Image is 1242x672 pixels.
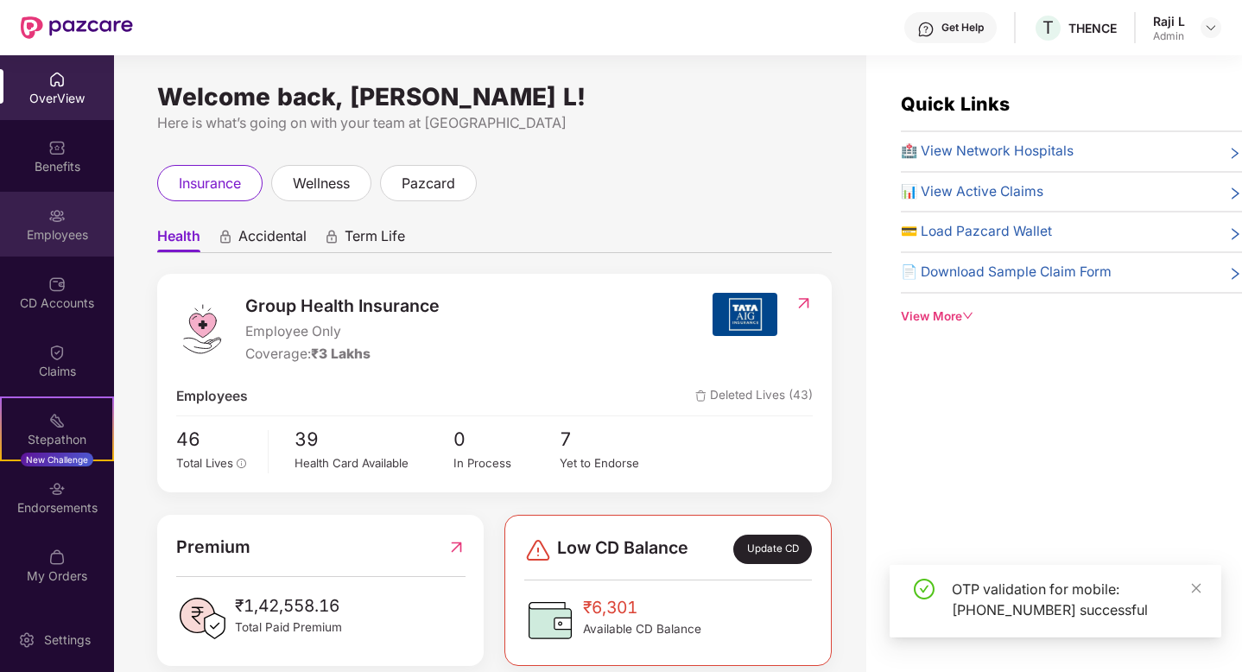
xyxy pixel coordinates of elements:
[48,276,66,293] img: svg+xml;base64,PHN2ZyBpZD0iQ0RfQWNjb3VudHMiIGRhdGEtbmFtZT0iQ0QgQWNjb3VudHMiIHhtbG5zPSJodHRwOi8vd3...
[453,425,560,453] span: 0
[157,112,832,134] div: Here is what’s going on with your team at [GEOGRAPHIC_DATA]
[293,173,350,194] span: wellness
[218,229,233,244] div: animation
[176,456,233,470] span: Total Lives
[179,173,241,194] span: insurance
[1068,20,1117,36] div: THENCE
[402,173,455,194] span: pazcard
[901,141,1074,162] span: 🏥 View Network Hospitals
[157,90,832,104] div: Welcome back, [PERSON_NAME] L!
[18,631,35,649] img: svg+xml;base64,PHN2ZyBpZD0iU2V0dGluZy0yMHgyMCIgeG1sbnM9Imh0dHA6Ly93d3cudzMub3JnLzIwMDAvc3ZnIiB3aW...
[1153,29,1185,43] div: Admin
[48,480,66,498] img: svg+xml;base64,PHN2ZyBpZD0iRW5kb3JzZW1lbnRzIiB4bWxucz0iaHR0cDovL3d3dy53My5vcmcvMjAwMC9zdmciIHdpZH...
[295,454,453,472] div: Health Card Available
[48,207,66,225] img: svg+xml;base64,PHN2ZyBpZD0iRW1wbG95ZWVzIiB4bWxucz0iaHR0cDovL3d3dy53My5vcmcvMjAwMC9zdmciIHdpZHRoPS...
[48,548,66,566] img: svg+xml;base64,PHN2ZyBpZD0iTXlfT3JkZXJzIiBkYXRhLW5hbWU9Ik15IE9yZGVycyIgeG1sbnM9Imh0dHA6Ly93d3cudz...
[176,386,248,408] span: Employees
[917,21,935,38] img: svg+xml;base64,PHN2ZyBpZD0iSGVscC0zMngzMiIgeG1sbnM9Imh0dHA6Ly93d3cudzMub3JnLzIwMDAvc3ZnIiB3aWR0aD...
[157,227,200,252] span: Health
[39,631,96,649] div: Settings
[733,535,812,564] div: Update CD
[901,262,1112,283] span: 📄 Download Sample Claim Form
[941,21,984,35] div: Get Help
[237,459,247,469] span: info-circle
[176,303,228,355] img: logo
[345,227,405,252] span: Term Life
[245,293,440,320] span: Group Health Insurance
[560,425,666,453] span: 7
[524,536,552,564] img: svg+xml;base64,PHN2ZyBpZD0iRGFuZ2VyLTMyeDMyIiB4bWxucz0iaHR0cDovL3d3dy53My5vcmcvMjAwMC9zdmciIHdpZH...
[962,310,974,322] span: down
[713,293,777,336] img: insurerIcon
[1228,225,1242,243] span: right
[901,221,1052,243] span: 💳 Load Pazcard Wallet
[447,534,466,561] img: RedirectIcon
[901,92,1010,115] span: Quick Links
[245,344,440,365] div: Coverage:
[1042,17,1054,38] span: T
[245,321,440,343] span: Employee Only
[524,594,576,646] img: CDBalanceIcon
[560,454,666,472] div: Yet to Endorse
[324,229,339,244] div: animation
[235,618,342,637] span: Total Paid Premium
[557,535,688,564] span: Low CD Balance
[1204,21,1218,35] img: svg+xml;base64,PHN2ZyBpZD0iRHJvcGRvd24tMzJ4MzIiIHhtbG5zPSJodHRwOi8vd3d3LnczLm9yZy8yMDAwL3N2ZyIgd2...
[311,346,371,362] span: ₹3 Lakhs
[48,344,66,361] img: svg+xml;base64,PHN2ZyBpZD0iQ2xhaW0iIHhtbG5zPSJodHRwOi8vd3d3LnczLm9yZy8yMDAwL3N2ZyIgd2lkdGg9IjIwIi...
[1228,185,1242,203] span: right
[583,594,701,620] span: ₹6,301
[1228,144,1242,162] span: right
[2,431,112,448] div: Stepathon
[48,412,66,429] img: svg+xml;base64,PHN2ZyB4bWxucz0iaHR0cDovL3d3dy53My5vcmcvMjAwMC9zdmciIHdpZHRoPSIyMSIgaGVpZ2h0PSIyMC...
[453,454,560,472] div: In Process
[695,390,707,402] img: deleteIcon
[176,534,250,561] span: Premium
[176,593,228,644] img: PaidPremiumIcon
[21,453,93,466] div: New Challenge
[914,579,935,599] span: check-circle
[1190,582,1202,594] span: close
[176,425,256,453] span: 46
[1153,13,1185,29] div: Raji L
[238,227,307,252] span: Accidental
[1228,265,1242,283] span: right
[952,579,1201,620] div: OTP validation for mobile: [PHONE_NUMBER] successful
[21,16,133,39] img: New Pazcare Logo
[901,307,1242,326] div: View More
[48,71,66,88] img: svg+xml;base64,PHN2ZyBpZD0iSG9tZSIgeG1sbnM9Imh0dHA6Ly93d3cudzMub3JnLzIwMDAvc3ZnIiB3aWR0aD0iMjAiIG...
[901,181,1043,203] span: 📊 View Active Claims
[795,295,813,312] img: RedirectIcon
[295,425,453,453] span: 39
[235,593,342,618] span: ₹1,42,558.16
[48,139,66,156] img: svg+xml;base64,PHN2ZyBpZD0iQmVuZWZpdHMiIHhtbG5zPSJodHRwOi8vd3d3LnczLm9yZy8yMDAwL3N2ZyIgd2lkdGg9Ij...
[583,620,701,638] span: Available CD Balance
[695,386,813,408] span: Deleted Lives (43)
